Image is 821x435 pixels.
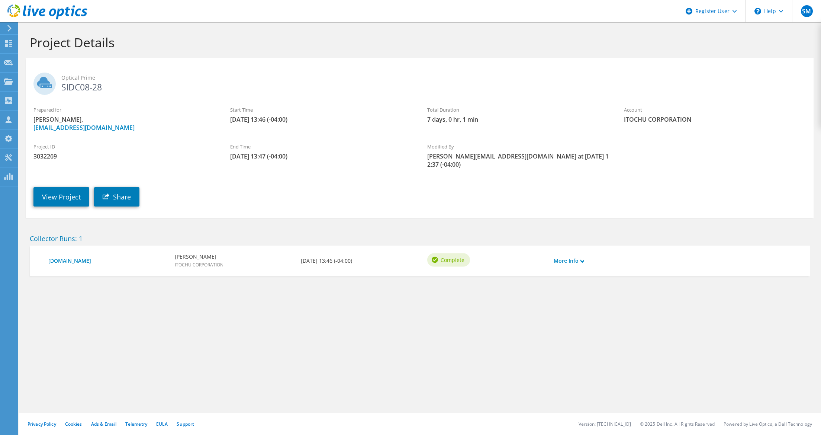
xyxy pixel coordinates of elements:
[48,257,167,265] a: [DOMAIN_NAME]
[175,253,223,261] b: [PERSON_NAME]
[554,257,584,265] a: More Info
[427,152,609,169] span: [PERSON_NAME][EMAIL_ADDRESS][DOMAIN_NAME] at [DATE] 12:37 (-04:00)
[230,106,412,113] label: Start Time
[640,421,715,427] li: © 2025 Dell Inc. All Rights Reserved
[624,115,806,124] span: ITOCHU CORPORATION
[65,421,82,427] a: Cookies
[33,143,215,150] label: Project ID
[91,421,116,427] a: Ads & Email
[33,187,89,207] a: View Project
[33,124,135,132] a: [EMAIL_ADDRESS][DOMAIN_NAME]
[61,74,806,82] span: Optical Prime
[33,115,215,132] span: [PERSON_NAME],
[177,421,194,427] a: Support
[125,421,147,427] a: Telemetry
[230,143,412,150] label: End Time
[427,143,609,150] label: Modified By
[156,421,168,427] a: EULA
[301,257,352,265] b: [DATE] 13:46 (-04:00)
[624,106,806,113] label: Account
[441,256,464,264] span: Complete
[33,73,806,91] h2: SIDC08-28
[94,187,139,207] a: Share
[33,106,215,113] label: Prepared for
[175,262,223,268] span: ITOCHU CORPORATION
[724,421,812,427] li: Powered by Live Optics, a Dell Technology
[33,152,215,160] span: 3032269
[230,115,412,124] span: [DATE] 13:46 (-04:00)
[579,421,631,427] li: Version: [TECHNICAL_ID]
[427,106,609,113] label: Total Duration
[30,234,810,243] h2: Collector Runs: 1
[230,152,412,160] span: [DATE] 13:47 (-04:00)
[801,5,813,17] span: SM
[427,115,609,124] span: 7 days, 0 hr, 1 min
[754,8,761,15] svg: \n
[28,421,56,427] a: Privacy Policy
[30,35,806,50] h1: Project Details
